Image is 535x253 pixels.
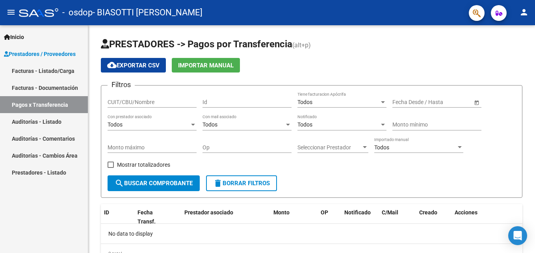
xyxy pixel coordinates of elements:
input: Fecha inicio [392,99,421,106]
mat-icon: menu [6,7,16,17]
span: Creado [419,209,437,216]
mat-icon: cloud_download [107,60,117,70]
span: Notificado [344,209,371,216]
mat-icon: delete [213,179,223,188]
span: Monto [273,209,290,216]
span: Inicio [4,33,24,41]
h3: Filtros [108,79,135,90]
span: - osdop [62,4,93,21]
datatable-header-cell: Acciones [451,204,522,230]
span: Prestador asociado [184,209,233,216]
div: No data to display [101,224,522,244]
span: Mostrar totalizadores [117,160,170,169]
button: Buscar Comprobante [108,175,200,191]
span: Buscar Comprobante [115,180,193,187]
span: Borrar Filtros [213,180,270,187]
button: Exportar CSV [101,58,166,73]
datatable-header-cell: Creado [416,204,451,230]
datatable-header-cell: Monto [270,204,318,230]
span: Fecha Transf. [137,209,156,225]
datatable-header-cell: Fecha Transf. [134,204,170,230]
span: C/Mail [382,209,398,216]
mat-icon: person [519,7,529,17]
button: Open calendar [472,98,481,106]
button: Importar Manual [172,58,240,73]
button: Borrar Filtros [206,175,277,191]
datatable-header-cell: OP [318,204,341,230]
span: Importar Manual [178,62,234,69]
span: Todos [374,144,389,151]
span: (alt+p) [292,41,311,49]
span: ID [104,209,109,216]
datatable-header-cell: C/Mail [379,204,416,230]
span: Todos [202,121,217,128]
span: Seleccionar Prestador [297,144,361,151]
span: Acciones [455,209,477,216]
div: Open Intercom Messenger [508,226,527,245]
span: Exportar CSV [107,62,160,69]
span: PRESTADORES -> Pagos por Transferencia [101,39,292,50]
datatable-header-cell: ID [101,204,134,230]
span: Todos [297,99,312,105]
span: Todos [108,121,123,128]
datatable-header-cell: Prestador asociado [181,204,270,230]
span: Prestadores / Proveedores [4,50,76,58]
span: - BIASOTTI [PERSON_NAME] [93,4,202,21]
input: Fecha fin [428,99,466,106]
datatable-header-cell: Notificado [341,204,379,230]
span: Todos [297,121,312,128]
mat-icon: search [115,179,124,188]
span: OP [321,209,328,216]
